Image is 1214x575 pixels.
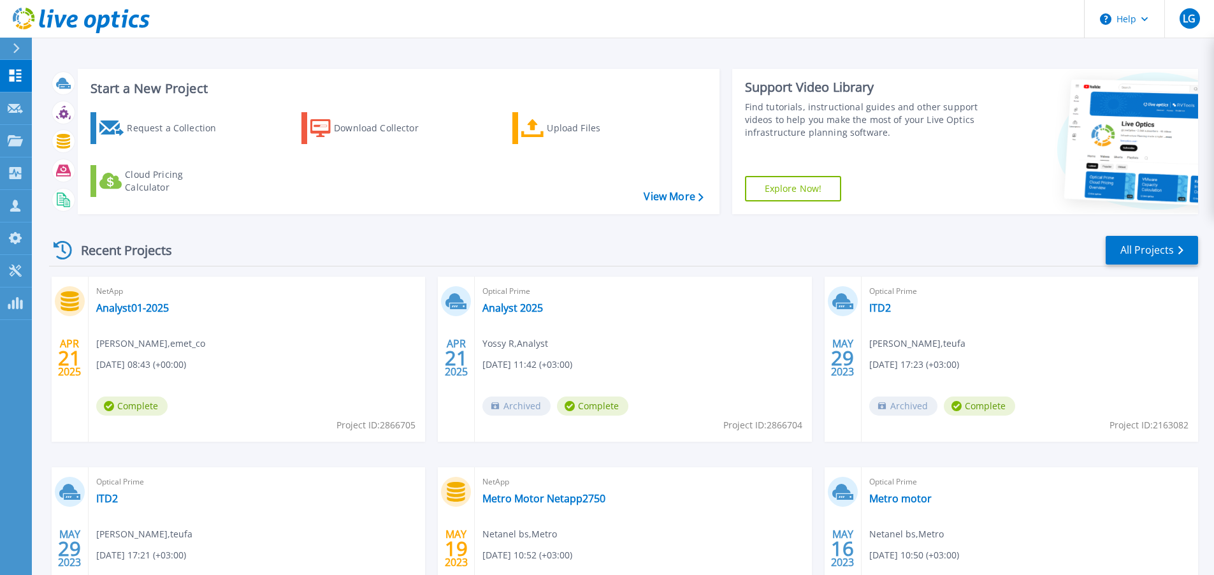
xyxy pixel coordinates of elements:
[90,82,703,96] h3: Start a New Project
[58,543,81,554] span: 29
[301,112,444,144] a: Download Collector
[482,358,572,372] span: [DATE] 11:42 (+03:00)
[57,335,82,381] div: APR 2025
[336,418,416,432] span: Project ID: 2866705
[90,165,233,197] a: Cloud Pricing Calculator
[57,525,82,572] div: MAY 2023
[869,475,1190,489] span: Optical Prime
[482,527,557,541] span: Netanel bs , Metro
[869,492,932,505] a: Metro motor
[444,335,468,381] div: APR 2025
[482,475,804,489] span: NetApp
[96,492,118,505] a: ITD2
[482,337,548,351] span: Yossy R , Analyst
[745,101,983,139] div: Find tutorials, instructional guides and other support videos to help you make the most of your L...
[869,302,891,314] a: ITD2
[482,492,605,505] a: Metro Motor Netapp2750
[745,176,842,201] a: Explore Now!
[482,548,572,562] span: [DATE] 10:52 (+03:00)
[869,527,944,541] span: Netanel bs , Metro
[1109,418,1189,432] span: Project ID: 2163082
[445,353,468,363] span: 21
[49,235,189,266] div: Recent Projects
[96,475,417,489] span: Optical Prime
[869,358,959,372] span: [DATE] 17:23 (+03:00)
[58,353,81,363] span: 21
[1183,13,1196,24] span: LG
[869,397,937,416] span: Archived
[512,112,654,144] a: Upload Files
[557,397,628,416] span: Complete
[96,302,169,314] a: Analyst01-2025
[482,284,804,298] span: Optical Prime
[869,548,959,562] span: [DATE] 10:50 (+03:00)
[869,337,965,351] span: [PERSON_NAME] , teufa
[831,353,854,363] span: 29
[445,543,468,554] span: 19
[830,525,855,572] div: MAY 2023
[723,418,802,432] span: Project ID: 2866704
[644,191,703,203] a: View More
[96,527,192,541] span: [PERSON_NAME] , teufa
[444,525,468,572] div: MAY 2023
[869,284,1190,298] span: Optical Prime
[96,337,205,351] span: [PERSON_NAME] , emet_co
[482,397,551,416] span: Archived
[96,397,168,416] span: Complete
[125,168,227,194] div: Cloud Pricing Calculator
[745,79,983,96] div: Support Video Library
[96,548,186,562] span: [DATE] 17:21 (+03:00)
[127,115,229,141] div: Request a Collection
[830,335,855,381] div: MAY 2023
[1106,236,1198,265] a: All Projects
[96,358,186,372] span: [DATE] 08:43 (+00:00)
[547,115,649,141] div: Upload Files
[90,112,233,144] a: Request a Collection
[96,284,417,298] span: NetApp
[944,397,1015,416] span: Complete
[334,115,436,141] div: Download Collector
[831,543,854,554] span: 16
[482,302,543,314] a: Analyst 2025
